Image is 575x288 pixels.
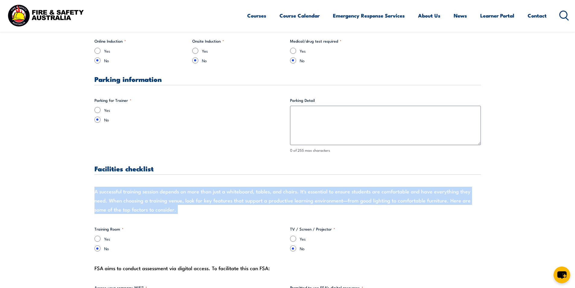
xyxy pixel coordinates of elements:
label: No [104,57,187,63]
label: No [300,245,481,251]
label: Yes [104,236,285,242]
div: 0 of 255 max characters [290,147,481,153]
h3: Parking information [94,76,481,83]
label: Yes [202,48,285,54]
a: Course Calendar [280,8,320,24]
legend: Online Induction [94,38,126,44]
label: Yes [104,107,285,113]
label: No [104,245,285,251]
a: Emergency Response Services [333,8,405,24]
legend: TV / Screen / Projector [290,226,335,232]
label: Yes [104,48,187,54]
div: FSA aims to conduct assessment via digital access. To facilitate this can FSA: [94,264,481,273]
legend: Onsite Induction [192,38,224,44]
legend: Medical/drug test required [290,38,341,44]
label: No [300,57,383,63]
button: chat-button [554,267,570,283]
label: Parking Detail [290,97,481,103]
div: A successful training session depends on more than just a whiteboard, tables, and chairs. It's es... [94,187,481,214]
legend: Training Room [94,226,123,232]
label: Yes [300,48,383,54]
label: No [104,117,285,123]
h3: Facilities checklist [94,165,481,172]
label: No [202,57,285,63]
legend: Parking for Trainer [94,97,131,103]
a: About Us [418,8,440,24]
a: Courses [247,8,266,24]
a: News [454,8,467,24]
a: Learner Portal [480,8,514,24]
label: Yes [300,236,481,242]
a: Contact [528,8,547,24]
